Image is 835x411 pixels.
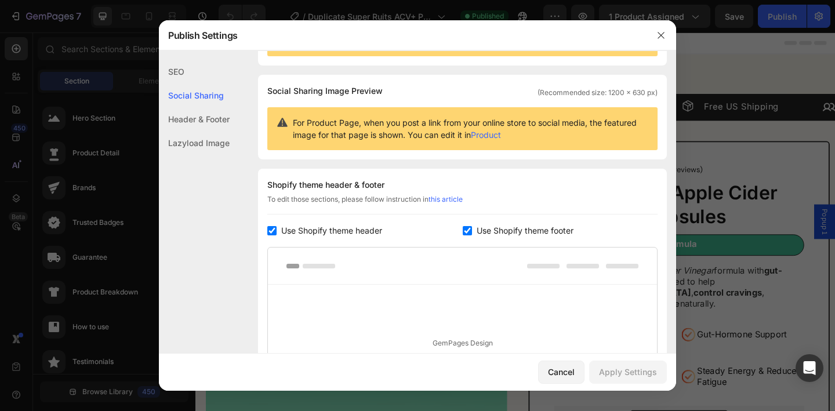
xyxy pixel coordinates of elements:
div: GemPages Design [268,285,657,401]
div: Lazyload Image [159,131,230,155]
p: 11,500+ Happy Customers [23,74,146,88]
strong: support hormonal balance [408,289,527,301]
p: Gut-Hormone Support [546,322,644,334]
span: Social Sharing Image Preview [267,84,383,98]
div: Apply Settings [599,366,657,378]
span: Use Shopify theme header [281,224,382,238]
p: 90-Day Guarantee [396,74,481,88]
strong: Gut-Hormone Harmony Formula [398,224,545,236]
strong: gut-supporting [391,253,638,277]
p: Reduce [MEDICAL_DATA] Naturally [408,322,523,347]
p: Rated 4.8 Stars (511 reviews) [445,144,552,154]
div: SEO [159,60,230,83]
div: Open Intercom Messenger [796,354,823,382]
strong: control cravings [542,277,616,289]
div: Cancel [548,366,575,378]
p: Steady Energy & Reduced Fatigue [546,362,662,387]
span: Popup 1 [678,192,690,220]
p: Limited time: 20% OFF + FREE SHIPPING [353,39,695,51]
div: To edit those sections, please follow instruction in [267,194,658,214]
button: Apply Settings [589,361,667,384]
p: SEC [324,47,335,53]
div: Shopify theme header & footer [267,178,658,192]
span: Use Shopify theme footer [477,224,573,238]
span: (Recommended size: 1200 x 630 px) [538,88,658,98]
strong: The 4-in-1 [391,253,438,265]
button: Carousel Next Arrow [316,281,330,294]
strong: reduce [MEDICAL_DATA] [423,277,539,289]
p: MIN [295,47,303,53]
h1: SuperRuits™ Apple Cider Vinegar+ Capsules [390,160,662,215]
button: Cancel [538,361,584,384]
i: Organic Apple Cider Vinegar [438,253,564,265]
div: Social Sharing [159,83,230,107]
p: HRS [264,47,274,53]
a: Product [471,130,501,140]
p: Manage Cravings & Blood Sugar [408,362,523,387]
p: FDA Registered Facility [219,74,327,88]
p: Free US Shipping [553,74,635,87]
div: 45 [324,37,335,47]
img: gempages_579472095457575521-01c132d7-fc11-4d57-8006-532d6922097c.png [194,78,211,85]
span: For Product Page, when you post a link from your online store to social media, the featured image... [293,117,648,141]
p: formula with ingredients designed to help women , , and naturally. [391,253,661,301]
div: Header & Footer [159,107,230,131]
div: 19 [264,37,274,47]
div: Publish Settings [159,20,646,50]
div: 17 [295,37,303,47]
a: this article [429,195,463,203]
